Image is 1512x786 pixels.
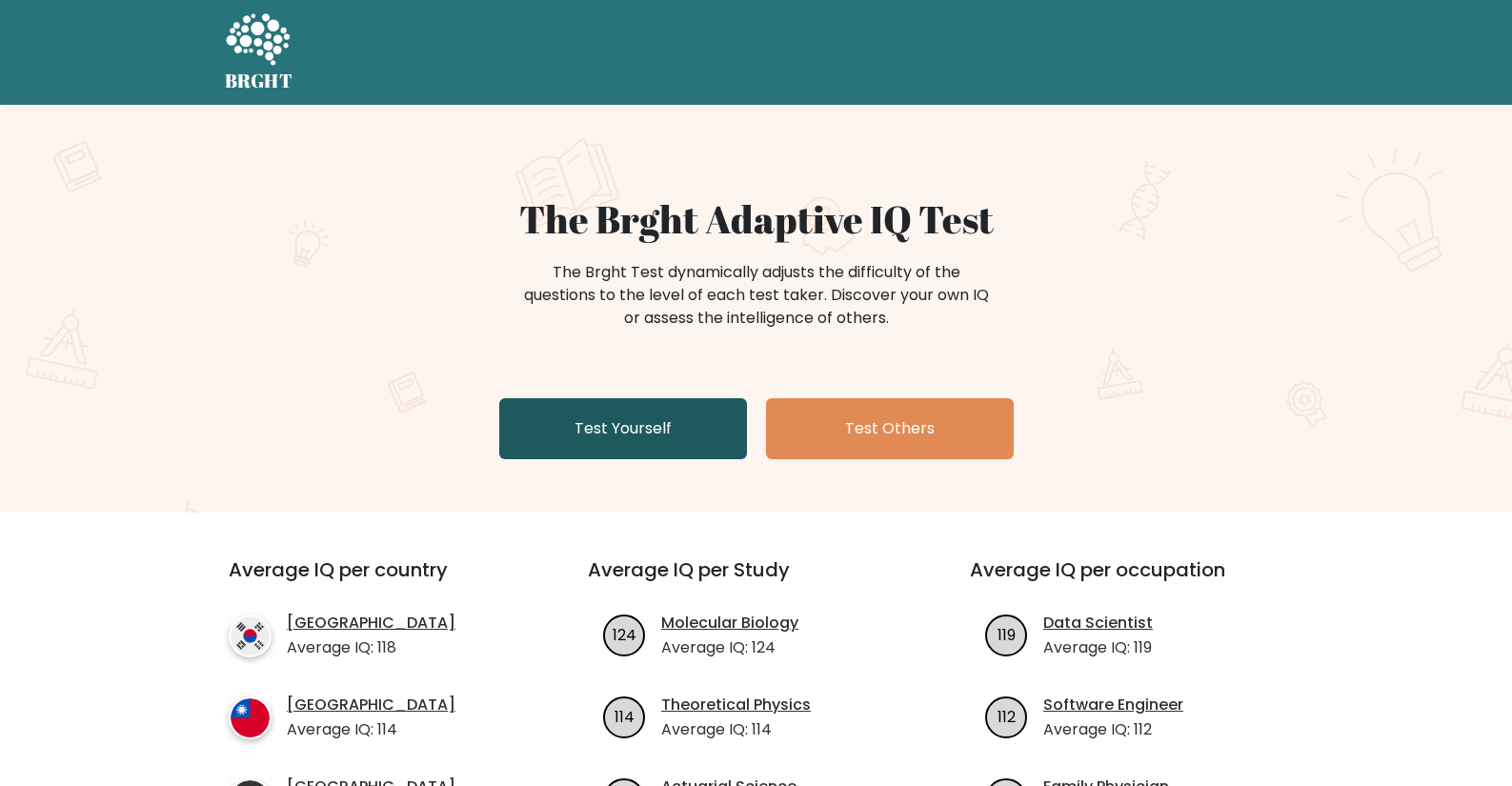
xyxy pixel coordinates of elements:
[499,398,747,459] a: Test Yourself
[229,615,272,657] img: country
[518,261,995,330] div: The Brght Test dynamically adjusts the difficulty of the questions to the level of each test take...
[1043,636,1153,659] p: Average IQ: 119
[1043,612,1153,635] a: Data Scientist
[229,558,519,604] h3: Average IQ per country
[292,196,1221,242] h1: The Brght Adaptive IQ Test
[588,558,924,604] h3: Average IQ per Study
[615,705,635,727] text: 114
[998,623,1016,645] text: 119
[613,623,636,645] text: 124
[1043,694,1183,716] a: Software Engineer
[287,612,455,635] a: [GEOGRAPHIC_DATA]
[225,70,293,92] h5: BRGHT
[661,612,798,635] a: Molecular Biology
[287,718,455,741] p: Average IQ: 114
[970,558,1306,604] h3: Average IQ per occupation
[661,636,798,659] p: Average IQ: 124
[287,694,455,716] a: [GEOGRAPHIC_DATA]
[766,398,1014,459] a: Test Others
[998,705,1016,727] text: 112
[1043,718,1183,741] p: Average IQ: 112
[661,694,811,716] a: Theoretical Physics
[661,718,811,741] p: Average IQ: 114
[225,8,293,97] a: BRGHT
[229,696,272,739] img: country
[287,636,455,659] p: Average IQ: 118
